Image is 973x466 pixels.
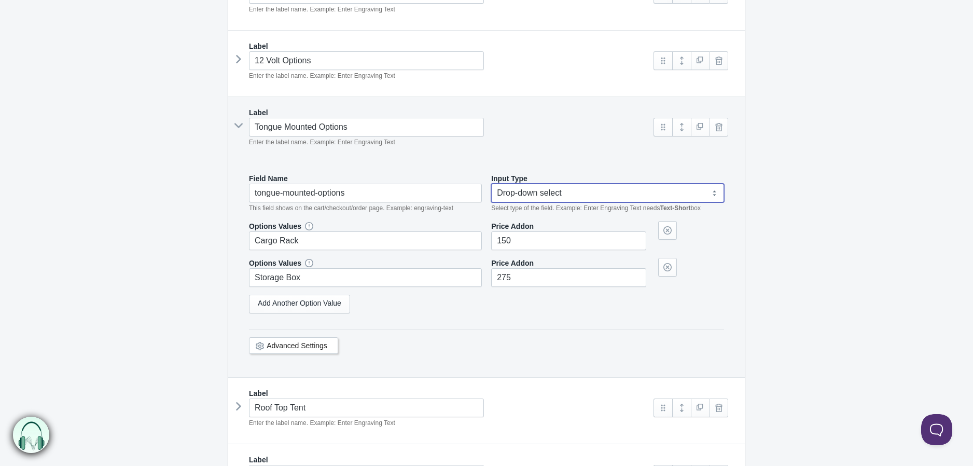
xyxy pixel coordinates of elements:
img: bxm.png [11,417,48,454]
em: This field shows on the cart/checkout/order page. Example: engraving-text [249,204,453,212]
label: Options Values [249,221,301,231]
em: Enter the label name. Example: Enter Engraving Text [249,419,395,427]
label: Field Name [249,173,288,184]
label: Input Type [491,173,527,184]
label: Price Addon [491,221,534,231]
label: Label [249,388,268,399]
iframe: Toggle Customer Support [921,414,952,445]
label: Label [249,455,268,465]
input: 1.20 [491,268,646,287]
label: Label [249,107,268,118]
em: Select type of the field. Example: Enter Engraving Text needs box [491,204,701,212]
input: 1.20 [491,231,646,250]
em: Enter the label name. Example: Enter Engraving Text [249,6,395,13]
label: Options Values [249,258,301,268]
label: Price Addon [491,258,534,268]
a: Advanced Settings [267,341,327,350]
em: Enter the label name. Example: Enter Engraving Text [249,72,395,79]
a: Add Another Option Value [249,295,350,313]
label: Label [249,41,268,51]
b: Text-Short [660,204,690,212]
em: Enter the label name. Example: Enter Engraving Text [249,139,395,146]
